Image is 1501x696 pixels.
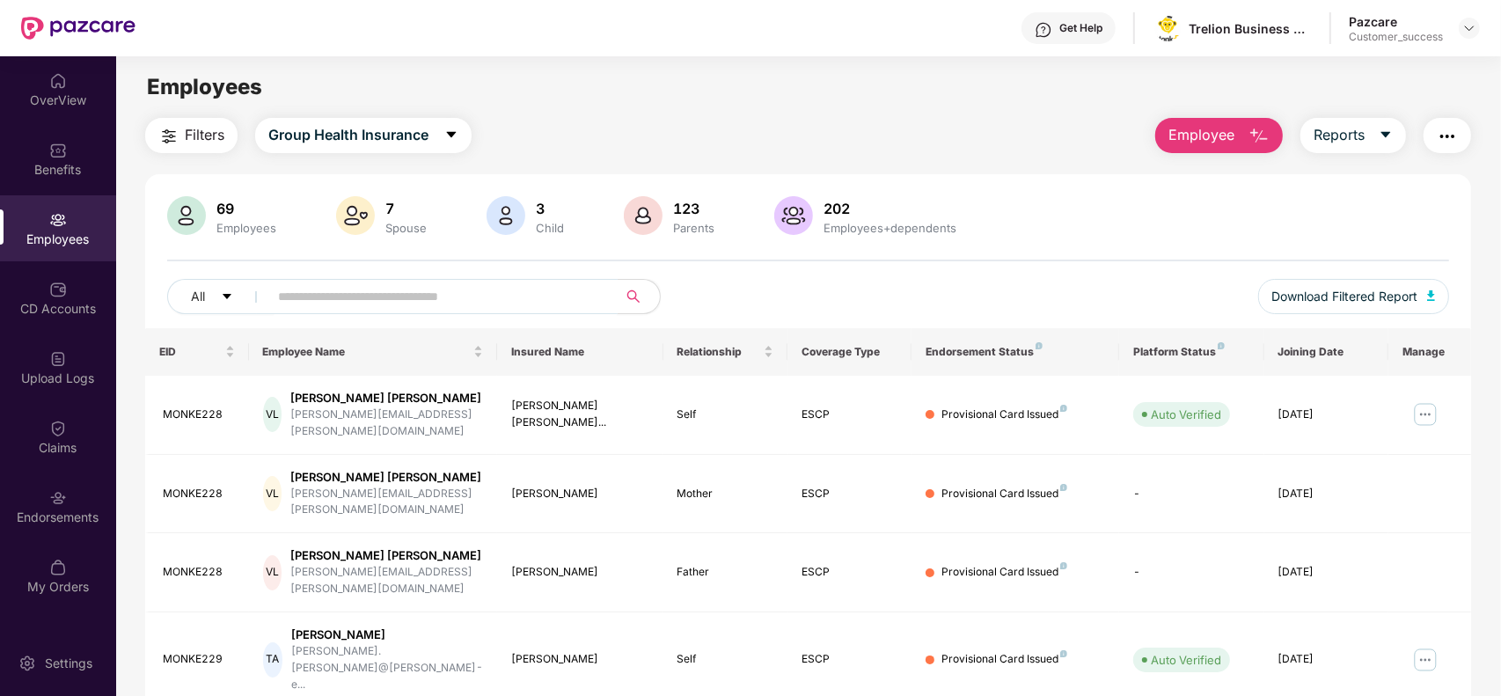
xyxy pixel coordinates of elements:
button: Employee [1155,118,1283,153]
div: [PERSON_NAME] [291,626,483,643]
div: [DATE] [1278,407,1374,423]
div: Spouse [382,221,430,235]
div: Self [677,407,773,423]
div: VL [263,397,282,432]
img: svg+xml;base64,PHN2ZyB4bWxucz0iaHR0cDovL3d3dy53My5vcmcvMjAwMC9zdmciIHdpZHRoPSI4IiBoZWlnaHQ9IjgiIH... [1060,405,1067,412]
div: MONKE229 [163,651,235,668]
div: Child [532,221,567,235]
img: svg+xml;base64,PHN2ZyB4bWxucz0iaHR0cDovL3d3dy53My5vcmcvMjAwMC9zdmciIHhtbG5zOnhsaW5rPSJodHRwOi8vd3... [624,196,663,235]
div: 123 [670,200,718,217]
div: [PERSON_NAME] [PERSON_NAME] [290,469,483,486]
img: svg+xml;base64,PHN2ZyBpZD0iRW5kb3JzZW1lbnRzIiB4bWxucz0iaHR0cDovL3d3dy53My5vcmcvMjAwMC9zdmciIHdpZH... [49,489,67,507]
div: ESCP [802,486,897,502]
div: [PERSON_NAME] [511,651,648,668]
span: Relationship [677,345,760,359]
span: Reports [1314,124,1365,146]
div: Endorsement Status [926,345,1105,359]
button: search [617,279,661,314]
img: manageButton [1411,400,1439,429]
div: Auto Verified [1151,651,1221,669]
div: Pazcare [1349,13,1443,30]
div: VL [263,476,282,511]
img: svg+xml;base64,PHN2ZyB4bWxucz0iaHR0cDovL3d3dy53My5vcmcvMjAwMC9zdmciIHdpZHRoPSI4IiBoZWlnaHQ9IjgiIH... [1036,342,1043,349]
span: All [191,287,205,306]
button: Filters [145,118,238,153]
span: caret-down [444,128,458,143]
th: EID [145,328,249,376]
button: Allcaret-down [167,279,275,314]
img: svg+xml;base64,PHN2ZyB4bWxucz0iaHR0cDovL3d3dy53My5vcmcvMjAwMC9zdmciIHdpZHRoPSI4IiBoZWlnaHQ9IjgiIH... [1060,484,1067,491]
div: 7 [382,200,430,217]
span: EID [159,345,222,359]
img: svg+xml;base64,PHN2ZyBpZD0iQ0RfQWNjb3VudHMiIGRhdGEtbmFtZT0iQ0QgQWNjb3VudHMiIHhtbG5zPSJodHRwOi8vd3... [49,281,67,298]
span: search [617,289,651,304]
span: Employee [1168,124,1234,146]
img: svg+xml;base64,PHN2ZyBpZD0iQ2xhaW0iIHhtbG5zPSJodHRwOi8vd3d3LnczLm9yZy8yMDAwL3N2ZyIgd2lkdGg9IjIwIi... [49,420,67,437]
div: [PERSON_NAME] [511,564,648,581]
div: [PERSON_NAME] [PERSON_NAME]... [511,398,648,431]
span: Employees [147,74,262,99]
button: Download Filtered Report [1258,279,1450,314]
div: [PERSON_NAME][EMAIL_ADDRESS][PERSON_NAME][DOMAIN_NAME] [290,486,483,519]
img: svg+xml;base64,PHN2ZyB4bWxucz0iaHR0cDovL3d3dy53My5vcmcvMjAwMC9zdmciIHdpZHRoPSI4IiBoZWlnaHQ9IjgiIH... [1060,650,1067,657]
th: Coverage Type [787,328,912,376]
div: MONKE228 [163,407,235,423]
div: [DATE] [1278,486,1374,502]
img: svg+xml;base64,PHN2ZyBpZD0iSG9tZSIgeG1sbnM9Imh0dHA6Ly93d3cudzMub3JnLzIwMDAvc3ZnIiB3aWR0aD0iMjAiIG... [49,72,67,90]
span: Filters [185,124,224,146]
div: [PERSON_NAME][EMAIL_ADDRESS][PERSON_NAME][DOMAIN_NAME] [290,564,483,597]
th: Joining Date [1264,328,1388,376]
img: svg+xml;base64,PHN2ZyB4bWxucz0iaHR0cDovL3d3dy53My5vcmcvMjAwMC9zdmciIHdpZHRoPSI4IiBoZWlnaHQ9IjgiIH... [1218,342,1225,349]
img: svg+xml;base64,PHN2ZyBpZD0iVXBsb2FkX0xvZ3MiIGRhdGEtbmFtZT0iVXBsb2FkIExvZ3MiIHhtbG5zPSJodHRwOi8vd3... [49,350,67,368]
div: Settings [40,655,98,672]
div: MONKE228 [163,564,235,581]
div: [DATE] [1278,564,1374,581]
button: Group Health Insurancecaret-down [255,118,472,153]
div: [PERSON_NAME] [511,486,648,502]
img: svg+xml;base64,PHN2ZyB4bWxucz0iaHR0cDovL3d3dy53My5vcmcvMjAwMC9zdmciIHdpZHRoPSI4IiBoZWlnaHQ9IjgiIH... [1060,562,1067,569]
div: [PERSON_NAME].[PERSON_NAME]@[PERSON_NAME]-e... [291,643,483,693]
img: manageButton [1411,646,1439,674]
div: Parents [670,221,718,235]
div: Employees+dependents [820,221,960,235]
div: Auto Verified [1151,406,1221,423]
img: svg+xml;base64,PHN2ZyB4bWxucz0iaHR0cDovL3d3dy53My5vcmcvMjAwMC9zdmciIHdpZHRoPSIyNCIgaGVpZ2h0PSIyNC... [158,126,179,147]
td: - [1119,533,1264,612]
img: svg+xml;base64,PHN2ZyB4bWxucz0iaHR0cDovL3d3dy53My5vcmcvMjAwMC9zdmciIHhtbG5zOnhsaW5rPSJodHRwOi8vd3... [336,196,375,235]
div: Father [677,564,773,581]
th: Insured Name [497,328,663,376]
img: svg+xml;base64,PHN2ZyBpZD0iRW1wbG95ZWVzIiB4bWxucz0iaHR0cDovL3d3dy53My5vcmcvMjAwMC9zdmciIHdpZHRoPS... [49,211,67,229]
img: svg+xml;base64,PHN2ZyB4bWxucz0iaHR0cDovL3d3dy53My5vcmcvMjAwMC9zdmciIHdpZHRoPSIyNCIgaGVpZ2h0PSIyNC... [1437,126,1458,147]
div: Provisional Card Issued [941,651,1067,668]
img: svg+xml;base64,PHN2ZyB4bWxucz0iaHR0cDovL3d3dy53My5vcmcvMjAwMC9zdmciIHhtbG5zOnhsaW5rPSJodHRwOi8vd3... [1248,126,1270,147]
div: Provisional Card Issued [941,564,1067,581]
img: svg+xml;base64,PHN2ZyB4bWxucz0iaHR0cDovL3d3dy53My5vcmcvMjAwMC9zdmciIHhtbG5zOnhsaW5rPSJodHRwOi8vd3... [487,196,525,235]
th: Relationship [663,328,787,376]
div: [PERSON_NAME] [PERSON_NAME] [290,390,483,407]
img: svg+xml;base64,PHN2ZyBpZD0iU2V0dGluZy0yMHgyMCIgeG1sbnM9Imh0dHA6Ly93d3cudzMub3JnLzIwMDAvc3ZnIiB3aW... [18,655,36,672]
td: - [1119,455,1264,534]
div: Platform Status [1133,345,1250,359]
div: [DATE] [1278,651,1374,668]
div: 3 [532,200,567,217]
div: [PERSON_NAME] [PERSON_NAME] [290,547,483,564]
img: svg+xml;base64,PHN2ZyB4bWxucz0iaHR0cDovL3d3dy53My5vcmcvMjAwMC9zdmciIHhtbG5zOnhsaW5rPSJodHRwOi8vd3... [774,196,813,235]
div: 69 [213,200,280,217]
div: Customer_success [1349,30,1443,44]
div: MONKE228 [163,486,235,502]
th: Employee Name [249,328,498,376]
span: Group Health Insurance [268,124,428,146]
span: caret-down [221,290,233,304]
div: Provisional Card Issued [941,486,1067,502]
div: Employees [213,221,280,235]
div: Self [677,651,773,668]
img: New Pazcare Logo [21,17,135,40]
div: Trelion Business Solutions Private Limited [1189,20,1312,37]
div: 202 [820,200,960,217]
div: ESCP [802,407,897,423]
img: logo.png [1155,13,1181,43]
img: svg+xml;base64,PHN2ZyBpZD0iRHJvcGRvd24tMzJ4MzIiIHhtbG5zPSJodHRwOi8vd3d3LnczLm9yZy8yMDAwL3N2ZyIgd2... [1462,21,1476,35]
img: svg+xml;base64,PHN2ZyBpZD0iSGVscC0zMngzMiIgeG1sbnM9Imh0dHA6Ly93d3cudzMub3JnLzIwMDAvc3ZnIiB3aWR0aD... [1035,21,1052,39]
div: ESCP [802,651,897,668]
div: ESCP [802,564,897,581]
